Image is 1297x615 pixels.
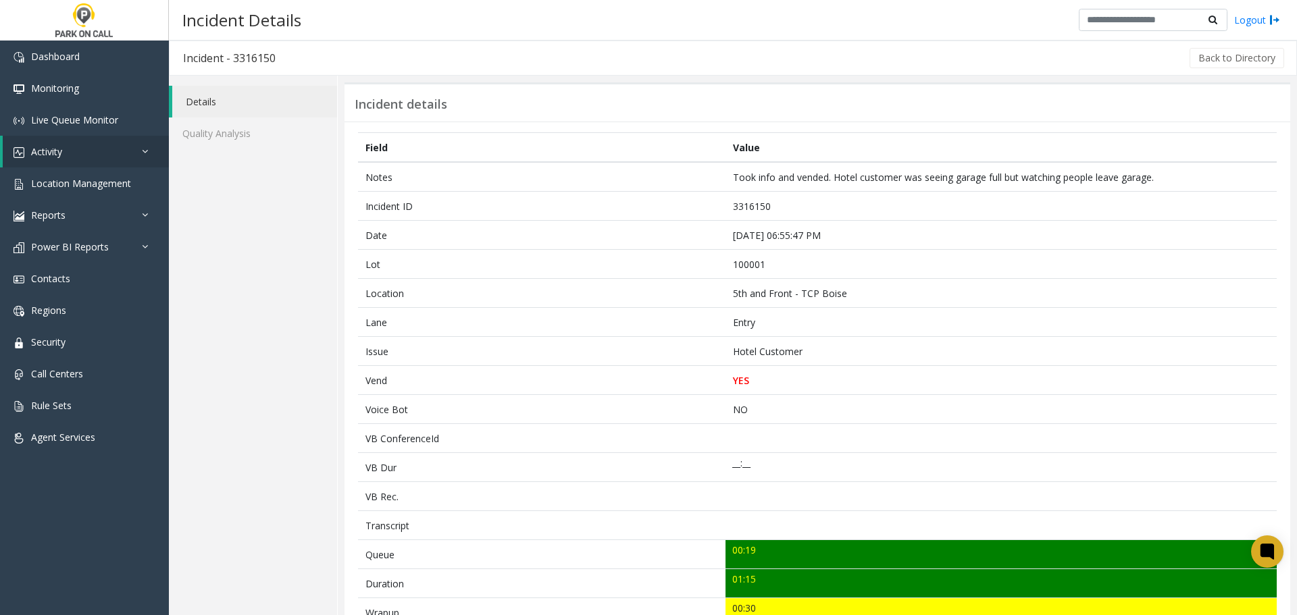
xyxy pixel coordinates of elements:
span: Rule Sets [31,399,72,412]
td: 5th and Front - TCP Boise [726,279,1277,308]
span: Reports [31,209,66,221]
td: 3316150 [726,192,1277,221]
td: Notes [358,162,726,192]
td: Duration [358,569,726,598]
img: 'icon' [14,115,24,126]
span: Location Management [31,177,131,190]
td: VB Rec. [358,482,726,511]
span: Security [31,336,66,348]
td: Transcript [358,511,726,540]
span: Activity [31,145,62,158]
img: logout [1269,13,1280,27]
td: Queue [358,540,726,569]
span: Dashboard [31,50,80,63]
img: 'icon' [14,274,24,285]
td: Location [358,279,726,308]
span: Agent Services [31,431,95,444]
a: Logout [1234,13,1280,27]
p: NO [733,402,1270,417]
td: Lane [358,308,726,337]
td: __:__ [726,453,1277,482]
img: 'icon' [14,338,24,348]
p: YES [733,373,1270,387]
span: Monitoring [31,82,79,95]
td: 01:15 [726,569,1277,598]
td: VB Dur [358,453,726,482]
img: 'icon' [14,211,24,221]
td: VB ConferenceId [358,424,726,453]
img: 'icon' [14,147,24,158]
td: Entry [726,308,1277,337]
td: Voice Bot [358,395,726,424]
td: Incident ID [358,192,726,221]
img: 'icon' [14,242,24,253]
h3: Incident - 3316150 [170,43,289,74]
a: Details [172,86,337,117]
img: 'icon' [14,52,24,63]
span: Power BI Reports [31,240,109,253]
img: 'icon' [14,84,24,95]
td: Hotel Customer [726,337,1277,366]
a: Quality Analysis [169,117,337,149]
img: 'icon' [14,306,24,317]
th: Field [358,133,726,163]
img: 'icon' [14,433,24,444]
span: Call Centers [31,367,83,380]
td: [DATE] 06:55:47 PM [726,221,1277,250]
td: Date [358,221,726,250]
td: Issue [358,337,726,366]
img: 'icon' [14,369,24,380]
h3: Incident Details [176,3,308,36]
td: Lot [358,250,726,279]
button: Back to Directory [1190,48,1284,68]
img: 'icon' [14,179,24,190]
td: 00:19 [726,540,1277,569]
th: Value [726,133,1277,163]
td: Took info and vended. Hotel customer was seeing garage full but watching people leave garage. [726,162,1277,192]
td: Vend [358,366,726,395]
td: 100001 [726,250,1277,279]
h3: Incident details [355,97,447,112]
span: Contacts [31,272,70,285]
span: Regions [31,304,66,317]
img: 'icon' [14,401,24,412]
a: Activity [3,136,169,167]
span: Live Queue Monitor [31,113,118,126]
